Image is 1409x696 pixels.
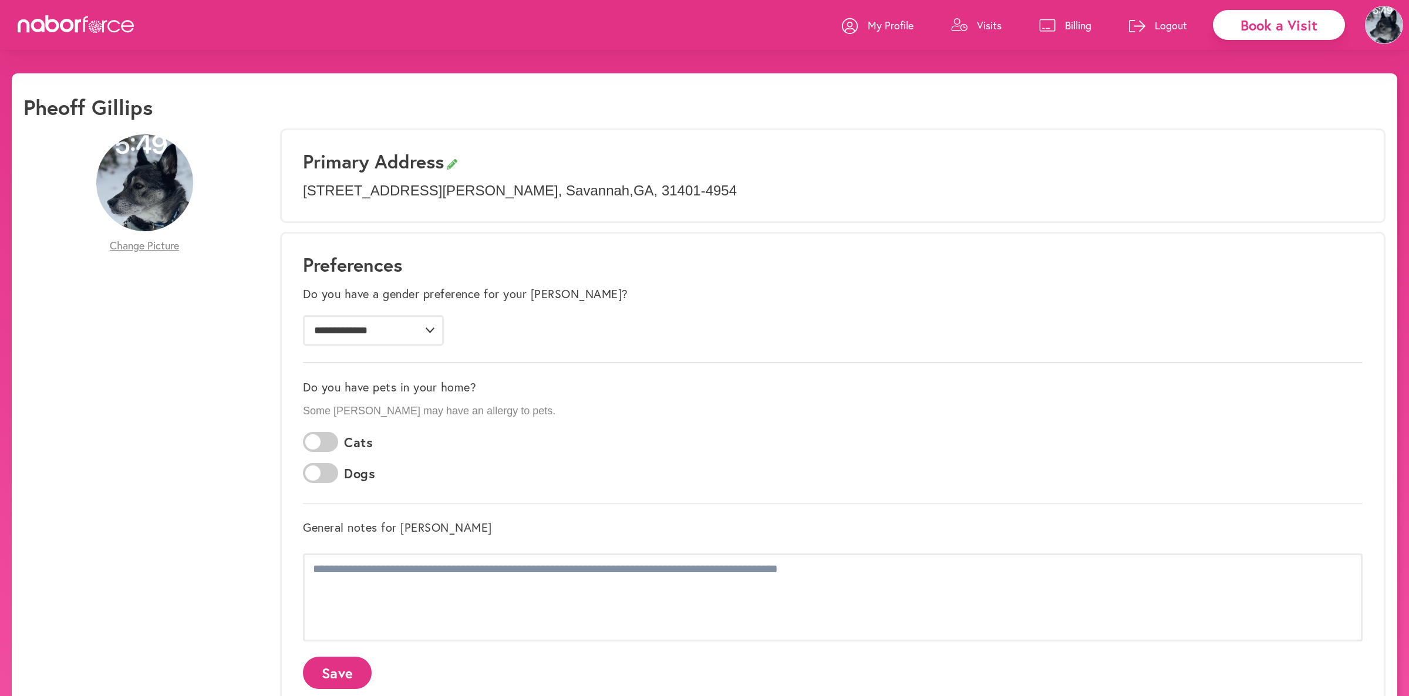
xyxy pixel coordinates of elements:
[1155,18,1187,32] p: Logout
[303,183,1363,200] p: [STREET_ADDRESS][PERSON_NAME] , Savannah , GA , 31401-4954
[951,8,1002,43] a: Visits
[303,254,1363,276] h1: Preferences
[1065,18,1091,32] p: Billing
[842,8,914,43] a: My Profile
[344,435,373,450] label: Cats
[344,466,375,481] label: Dogs
[303,287,628,301] label: Do you have a gender preference for your [PERSON_NAME]?
[868,18,914,32] p: My Profile
[110,239,179,252] span: Change Picture
[1129,8,1187,43] a: Logout
[303,380,476,394] label: Do you have pets in your home?
[303,405,1363,418] p: Some [PERSON_NAME] may have an allergy to pets.
[96,134,193,231] img: K3nLjXuXSBqdFk5kWsdj
[303,657,372,689] button: Save
[23,94,153,120] h1: Pheoff Gillips
[1039,8,1091,43] a: Billing
[303,521,492,535] label: General notes for [PERSON_NAME]
[1365,6,1403,44] img: K3nLjXuXSBqdFk5kWsdj
[977,18,1002,32] p: Visits
[303,150,1363,173] h3: Primary Address
[1213,10,1345,40] div: Book a Visit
